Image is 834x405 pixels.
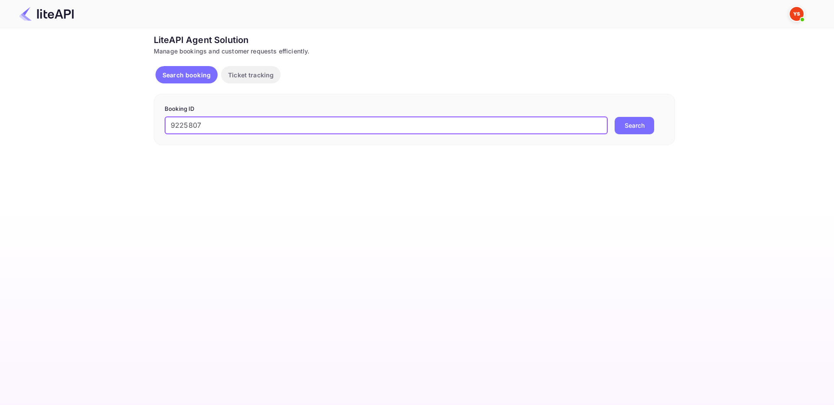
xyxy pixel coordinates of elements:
[154,33,675,46] div: LiteAPI Agent Solution
[162,70,211,80] p: Search booking
[615,117,654,134] button: Search
[228,70,274,80] p: Ticket tracking
[165,105,664,113] p: Booking ID
[790,7,804,21] img: Yandex Support
[154,46,675,56] div: Manage bookings and customer requests efficiently.
[165,117,608,134] input: Enter Booking ID (e.g., 63782194)
[19,7,74,21] img: LiteAPI Logo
